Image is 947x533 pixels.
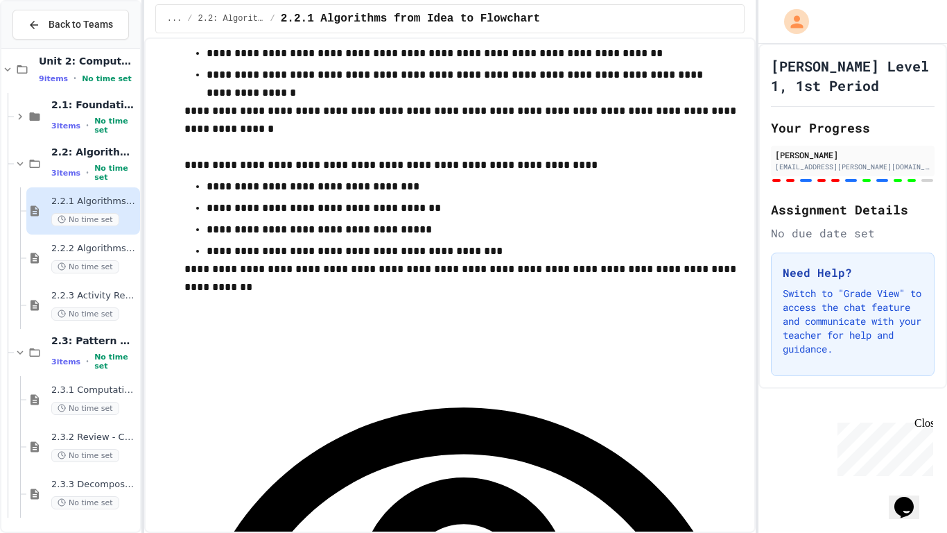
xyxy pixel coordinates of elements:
[783,264,923,281] h3: Need Help?
[51,335,137,347] span: 2.3: Pattern Recognition & Decomposition
[51,243,137,255] span: 2.2.2 Algorithms from Idea to Flowchart - Review
[51,384,137,396] span: 2.3.1 Computational Thinking - Your Problem-Solving Toolkit
[270,13,275,24] span: /
[771,56,935,95] h1: [PERSON_NAME] Level 1, 1st Period
[198,13,265,24] span: 2.2: Algorithms from Idea to Flowchart
[51,496,119,509] span: No time set
[51,121,80,130] span: 3 items
[167,13,182,24] span: ...
[82,74,132,83] span: No time set
[770,6,813,37] div: My Account
[39,55,137,67] span: Unit 2: Computational Thinking & Problem-Solving
[51,402,119,415] span: No time set
[51,432,137,443] span: 2.3.2 Review - Computational Thinking - Your Problem-Solving Toolkit
[51,357,80,366] span: 3 items
[86,167,89,178] span: •
[771,225,935,242] div: No due date set
[49,17,113,32] span: Back to Teams
[51,260,119,273] span: No time set
[86,120,89,131] span: •
[73,73,76,84] span: •
[51,196,137,208] span: 2.2.1 Algorithms from Idea to Flowchart
[187,13,192,24] span: /
[832,417,933,476] iframe: chat widget
[771,200,935,219] h2: Assignment Details
[281,10,540,27] span: 2.2.1 Algorithms from Idea to Flowchart
[51,146,137,158] span: 2.2: Algorithms from Idea to Flowchart
[51,449,119,462] span: No time set
[51,479,137,491] span: 2.3.3 Decompose school issue using CT
[6,6,96,88] div: Chat with us now!Close
[775,149,930,161] div: [PERSON_NAME]
[94,353,137,371] span: No time set
[51,99,137,111] span: 2.1: Foundations of Computational Thinking
[39,74,68,83] span: 9 items
[51,169,80,178] span: 3 items
[771,118,935,137] h2: Your Progress
[51,290,137,302] span: 2.2.3 Activity Recommendation Algorithm
[51,213,119,226] span: No time set
[94,117,137,135] span: No time set
[12,10,129,40] button: Back to Teams
[51,307,119,321] span: No time set
[889,477,933,519] iframe: chat widget
[86,356,89,367] span: •
[94,164,137,182] span: No time set
[775,162,930,172] div: [EMAIL_ADDRESS][PERSON_NAME][DOMAIN_NAME]
[783,287,923,356] p: Switch to "Grade View" to access the chat feature and communicate with your teacher for help and ...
